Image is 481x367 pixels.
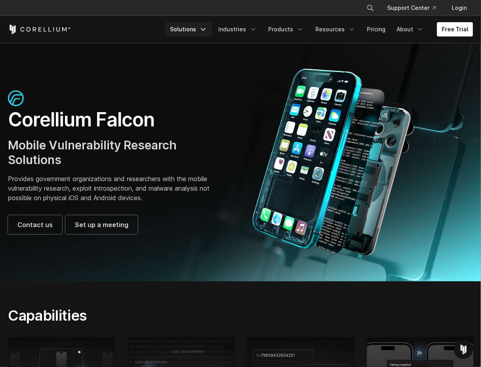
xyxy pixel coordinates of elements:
[357,1,473,15] div: Navigation Menu
[248,68,419,256] img: Corellium_Falcon Hero 1
[437,22,473,36] a: Free Trial
[454,340,473,359] div: Open Intercom Messenger
[165,22,212,36] a: Solutions
[8,90,24,106] img: falcon-icon
[8,307,313,324] h2: Capabilities
[75,220,128,229] span: Set up a meeting
[362,22,390,36] a: Pricing
[263,22,309,36] a: Products
[17,220,53,229] span: Contact us
[392,22,429,36] a: About
[8,108,233,132] h1: Corellium Falcon
[8,215,62,234] a: Contact us
[445,1,473,15] a: Login
[311,22,361,36] a: Resources
[165,22,473,36] div: Navigation Menu
[8,138,177,167] span: Mobile Vulnerability Research Solutions
[214,22,262,36] a: Industries
[381,1,442,15] a: Support Center
[363,1,378,15] button: Search
[8,25,71,34] a: Corellium Home
[8,174,233,203] p: Provides government organizations and researchers with the mobile vulnerability research, exploit...
[65,215,138,234] a: Set up a meeting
